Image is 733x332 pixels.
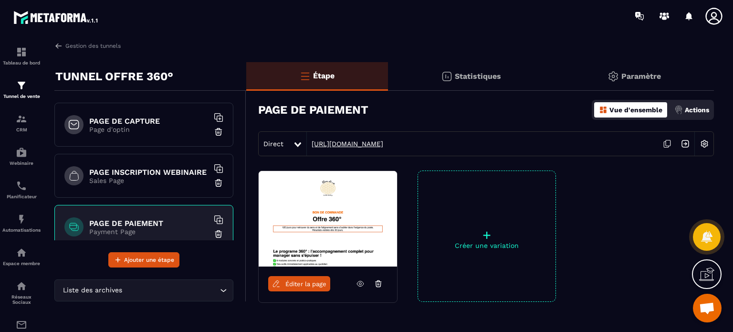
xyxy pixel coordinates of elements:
img: setting-w.858f3a88.svg [695,135,713,153]
img: logo [13,9,99,26]
img: stats.20deebd0.svg [441,71,452,82]
p: TUNNEL OFFRE 360° [55,67,173,86]
p: Page d'optin [89,126,209,133]
img: social-network [16,280,27,292]
p: Statistiques [455,72,501,81]
span: Éditer la page [285,280,326,288]
a: formationformationTunnel de vente [2,73,41,106]
a: automationsautomationsAutomatisations [2,206,41,240]
button: Ajouter une étape [108,252,179,268]
p: Tableau de bord [2,60,41,65]
img: arrow-next.bcc2205e.svg [676,135,694,153]
img: email [16,319,27,331]
p: Espace membre [2,261,41,266]
img: dashboard-orange.40269519.svg [599,106,607,114]
p: Paramètre [621,72,661,81]
div: Search for option [54,279,233,301]
span: Liste des archives [61,285,124,296]
img: setting-gr.5f69749f.svg [607,71,619,82]
img: formation [16,113,27,125]
a: automationsautomationsWebinaire [2,139,41,173]
img: arrow [54,42,63,50]
img: actions.d6e523a2.png [674,106,683,114]
a: formationformationTableau de bord [2,39,41,73]
span: Direct [263,140,283,148]
p: + [418,228,555,242]
img: scheduler [16,180,27,192]
img: trash [214,229,223,239]
p: Tunnel de vente [2,94,41,99]
input: Search for option [124,285,218,296]
img: trash [214,178,223,188]
p: Réseaux Sociaux [2,294,41,305]
a: Éditer la page [268,276,330,291]
a: Ouvrir le chat [693,294,722,322]
img: formation [16,46,27,58]
a: [URL][DOMAIN_NAME] [307,140,383,148]
img: formation [16,80,27,91]
a: social-networksocial-networkRéseaux Sociaux [2,273,41,312]
img: image [259,171,397,267]
img: automations [16,214,27,225]
p: Webinaire [2,161,41,166]
p: Créer une variation [418,242,555,249]
a: formationformationCRM [2,106,41,139]
p: Automatisations [2,227,41,233]
p: Étape [313,71,335,80]
span: Ajouter une étape [124,255,174,265]
p: Planificateur [2,194,41,199]
h6: PAGE DE PAIEMENT [89,219,209,228]
img: automations [16,247,27,258]
h6: PAGE INSCRIPTION WEBINAIRE [89,168,209,177]
img: trash [214,127,223,137]
p: CRM [2,127,41,132]
p: Actions [685,106,709,114]
p: Vue d'ensemble [609,106,662,114]
img: automations [16,147,27,158]
h3: PAGE DE PAIEMENT [258,103,368,117]
img: bars-o.4a397970.svg [299,70,311,82]
p: Sales Page [89,177,209,184]
h6: PAGE DE CAPTURE [89,117,209,126]
a: Gestion des tunnels [54,42,121,50]
a: schedulerschedulerPlanificateur [2,173,41,206]
a: automationsautomationsEspace membre [2,240,41,273]
p: Payment Page [89,228,209,236]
